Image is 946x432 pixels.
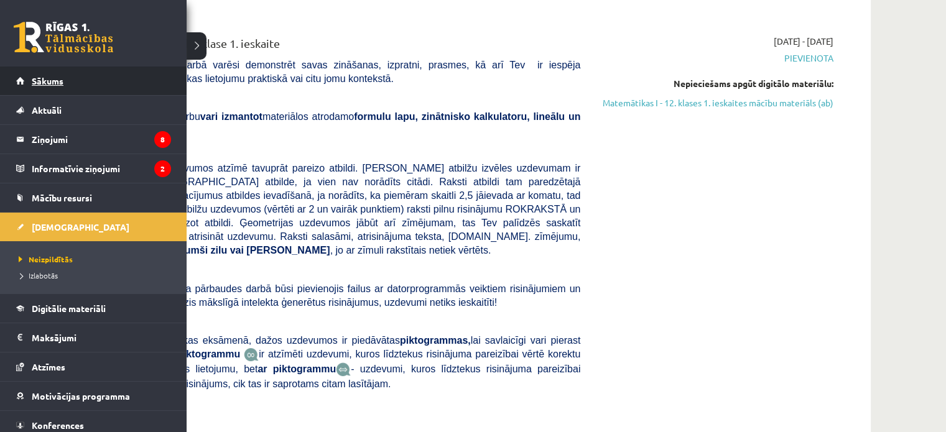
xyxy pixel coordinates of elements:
a: Rīgas 1. Tālmācības vidusskola [14,22,113,53]
img: wKvN42sLe3LLwAAAABJRU5ErkJggg== [336,362,351,377]
b: tumši zilu vai [PERSON_NAME] [181,245,330,255]
span: [DATE] - [DATE] [774,35,833,48]
a: Informatīvie ziņojumi2 [16,154,171,183]
a: Sākums [16,67,171,95]
legend: Ziņojumi [32,125,171,154]
span: Mācību resursi [32,192,92,203]
a: [DEMOGRAPHIC_DATA] [16,213,171,241]
span: Izlabotās [16,270,58,280]
a: Mācību resursi [16,183,171,212]
a: Matemātikas I - 12. klases 1. ieskaites mācību materiāls (ab) [599,96,833,109]
span: [DEMOGRAPHIC_DATA] [32,221,129,232]
a: Motivācijas programma [16,382,171,410]
img: JfuEzvunn4EvwAAAAASUVORK5CYII= [244,347,259,362]
a: Aktuāli [16,96,171,124]
span: Veicot pārbaudes darbu materiālos atrodamo [93,111,580,136]
legend: Maksājumi [32,323,171,352]
i: 2 [154,160,171,177]
span: Atbilžu izvēles uzdevumos atzīmē tavuprāt pareizo atbildi. [PERSON_NAME] atbilžu izvēles uzdevuma... [93,163,580,255]
div: Nepieciešams apgūt digitālo materiālu: [599,77,833,90]
i: 8 [154,131,171,148]
a: Maksājumi [16,323,171,352]
legend: Informatīvie ziņojumi [32,154,171,183]
a: Digitālie materiāli [16,294,171,323]
span: ir atzīmēti uzdevumi, kuros līdztekus risinājuma pareizībai vērtē korektu matemātikas valodas lie... [93,349,580,374]
span: Pievienota [599,52,833,65]
div: Matemātika JK 12.b2 klase 1. ieskaite [93,35,580,58]
span: [PERSON_NAME] darbā varēsi demonstrēt savas zināšanas, izpratni, prasmes, kā arī Tev ir iespēja d... [93,60,580,84]
span: Neizpildītās [16,254,73,264]
span: Sākums [32,75,63,86]
a: Ziņojumi8 [16,125,171,154]
a: Izlabotās [16,270,174,281]
span: Aktuāli [32,104,62,116]
b: piktogrammas, [400,335,471,346]
b: vari izmantot [200,111,262,122]
b: ar piktogrammu [257,364,336,374]
span: Motivācijas programma [32,390,130,402]
span: Digitālie materiāli [32,303,106,314]
a: Atzīmes [16,352,171,381]
span: Līdzīgi kā matemātikas eksāmenā, dažos uzdevumos ir piedāvātas lai savlaicīgi vari pierast pie to... [93,335,580,359]
b: Ar piktogrammu [162,349,240,359]
span: Atzīmes [32,361,65,372]
a: Neizpildītās [16,254,174,265]
span: Konferences [32,420,84,431]
span: , ja pārbaudes darbā būsi pievienojis failus ar datorprogrammās veiktiem risinājumiem un zīmējumi... [93,283,580,308]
